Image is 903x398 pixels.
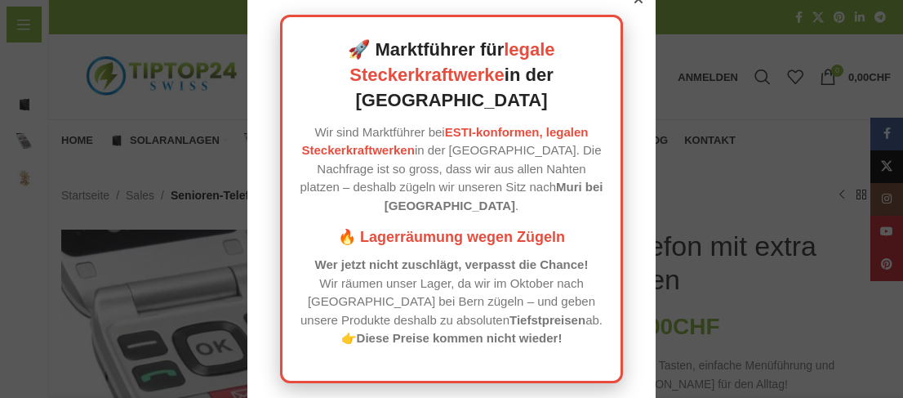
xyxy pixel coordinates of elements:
strong: Tiefstpreisen [509,313,585,327]
a: ESTI-konformen, legalen Steckerkraftwerken [301,125,588,158]
a: legale Steckerkraftwerke [349,39,554,85]
h3: 🔥 Lagerräumung wegen Zügeln [299,227,604,248]
h2: 🚀 Marktführer für in der [GEOGRAPHIC_DATA] [299,38,604,113]
p: Wir räumen unser Lager, da wir im Oktober nach [GEOGRAPHIC_DATA] bei Bern zügeln – und geben unse... [299,256,604,348]
strong: Diese Preise kommen nicht wieder! [357,331,563,345]
p: Wir sind Marktführer bei in der [GEOGRAPHIC_DATA]. Die Nachfrage ist so gross, dass wir aus allen... [299,123,604,216]
strong: Wer jetzt nicht zuschlägt, verpasst die Chance! [315,257,589,271]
